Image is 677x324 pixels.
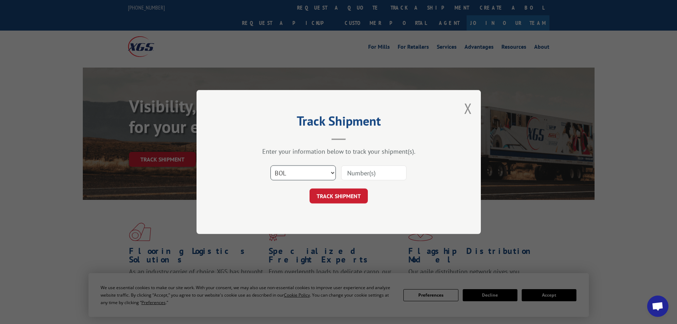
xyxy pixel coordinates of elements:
div: Enter your information below to track your shipment(s). [232,147,445,155]
input: Number(s) [341,165,407,180]
button: Close modal [464,99,472,118]
div: Open chat [647,296,668,317]
button: TRACK SHIPMENT [310,188,368,203]
h2: Track Shipment [232,116,445,129]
